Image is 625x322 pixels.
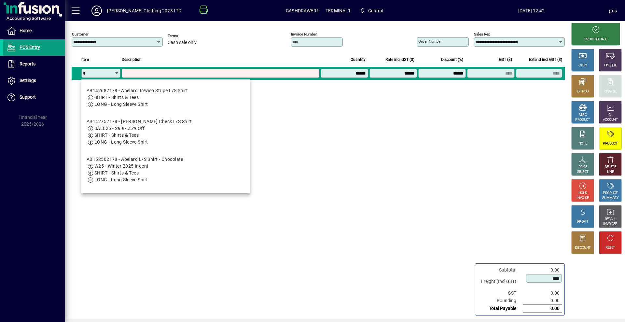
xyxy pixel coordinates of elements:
[608,113,613,118] div: GL
[286,6,319,16] span: CASHDRAWER1
[454,6,609,16] span: [DATE] 12:42
[81,56,89,63] span: Item
[81,82,250,113] mat-option: AB142682178 - Abelard Treviso Stripe L/S Shirt
[81,189,250,219] mat-option: AB2512178 - Abelard Rodeo Drive L/S Shirt
[605,165,616,170] div: DELETE
[609,6,617,16] div: pos
[577,219,588,224] div: PROFIT
[603,118,618,122] div: ACCOUNT
[604,89,617,94] div: CHARGE
[94,163,149,169] span: W25 - Winter 2025 Indent
[368,6,383,16] span: Central
[529,56,562,63] span: Extend incl GST ($)
[523,266,562,274] td: 0.00
[523,297,562,305] td: 0.00
[94,126,145,131] span: SALE25 - Sale - 25% Off
[603,141,618,146] div: PRODUCT
[605,245,615,250] div: RESET
[3,56,65,72] a: Reports
[579,113,587,118] div: MISC
[81,151,250,189] mat-option: AB152502178 - Abelard L/S Shirt - Chocolate
[577,170,589,175] div: SELECT
[291,32,317,36] mat-label: Invoice number
[478,289,523,297] td: GST
[474,32,490,36] mat-label: Sales rep
[20,78,36,83] span: Settings
[602,196,618,201] div: SUMMARY
[523,289,562,297] td: 0.00
[94,139,148,145] span: LONG - Long Sleeve Shirt
[94,102,148,107] span: LONG - Long Sleeve Shirt
[3,23,65,39] a: Home
[578,63,587,68] div: CASH
[603,191,618,196] div: PRODUCT
[87,87,188,94] div: AB142682178 - Abelard Treviso Stripe L/S Shirt
[604,63,617,68] div: CHEQUE
[86,5,107,17] button: Profile
[584,37,607,42] div: PROCESS SALE
[3,73,65,89] a: Settings
[478,297,523,305] td: Rounding
[499,56,512,63] span: GST ($)
[168,34,207,38] span: Terms
[87,118,192,125] div: AB142752178 - [PERSON_NAME] Check L/S Shirt
[94,95,139,100] span: SHIRT - Shirts & Tees
[20,28,32,33] span: Home
[94,177,148,182] span: LONG - Long Sleeve Shirt
[20,61,35,66] span: Reports
[87,156,183,163] div: AB152502178 - Abelard L/S Shirt - Chocolate
[3,89,65,105] a: Support
[20,94,36,100] span: Support
[72,32,89,36] mat-label: Customer
[94,170,139,175] span: SHIRT - Shirts & Tees
[578,191,587,196] div: HOLD
[385,56,414,63] span: Rate incl GST ($)
[578,141,587,146] div: NOTE
[523,305,562,313] td: 0.00
[575,245,590,250] div: DISCOUNT
[478,266,523,274] td: Subtotal
[577,89,589,94] div: EFTPOS
[478,274,523,289] td: Freight (Incl GST)
[575,118,590,122] div: PRODUCT
[357,5,386,17] span: Central
[107,6,181,16] div: [PERSON_NAME] Clothing 2023 LTD
[168,40,197,45] span: Cash sale only
[326,6,351,16] span: TERMINAL1
[122,56,142,63] span: Description
[351,56,366,63] span: Quantity
[94,133,139,138] span: SHIRT - Shirts & Tees
[605,217,616,222] div: RECALL
[607,170,614,175] div: LINE
[20,45,40,50] span: POS Entry
[81,113,250,151] mat-option: AB142752178 - Abelard Twill Check L/S Shirt
[578,165,587,170] div: PRICE
[603,222,617,227] div: INVOICES
[418,39,442,44] mat-label: Order number
[441,56,463,63] span: Discount (%)
[478,305,523,313] td: Total Payable
[576,196,589,201] div: INVOICE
